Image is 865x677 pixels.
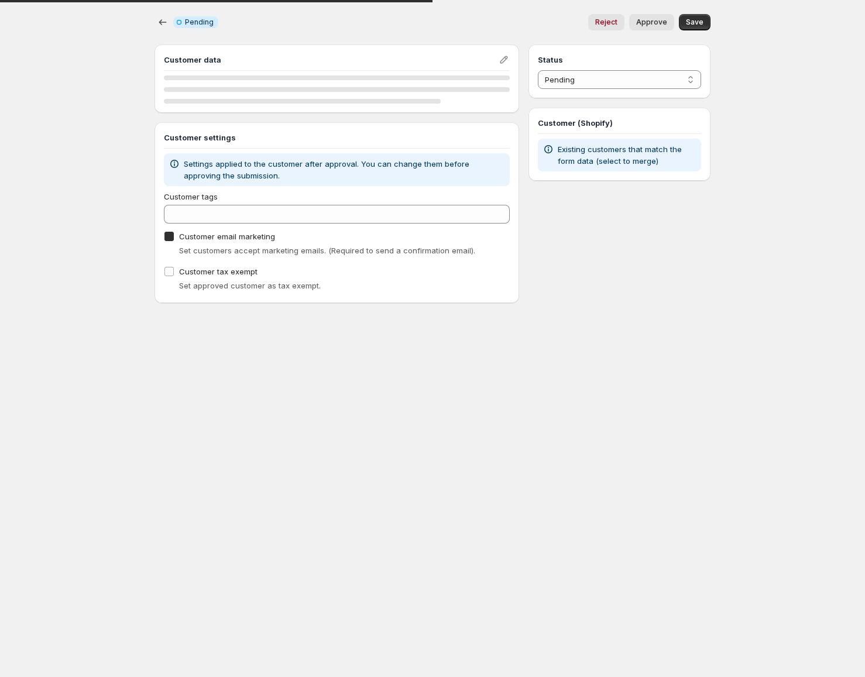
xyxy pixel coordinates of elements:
[496,51,512,68] button: Edit
[636,18,667,27] span: Approve
[164,192,218,201] span: Customer tags
[184,158,505,181] p: Settings applied to the customer after approval. You can change them before approving the submiss...
[686,18,703,27] span: Save
[164,132,510,143] h3: Customer settings
[164,54,498,66] h3: Customer data
[588,14,624,30] button: Reject
[185,18,214,27] span: Pending
[629,14,674,30] button: Approve
[179,267,258,276] span: Customer tax exempt
[595,18,617,27] span: Reject
[679,14,710,30] button: Save
[179,281,321,290] span: Set approved customer as tax exempt.
[538,54,701,66] h3: Status
[538,117,701,129] h3: Customer (Shopify)
[179,246,475,255] span: Set customers accept marketing emails. (Required to send a confirmation email).
[179,232,275,241] span: Customer email marketing
[558,143,696,167] p: Existing customers that match the form data (select to merge)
